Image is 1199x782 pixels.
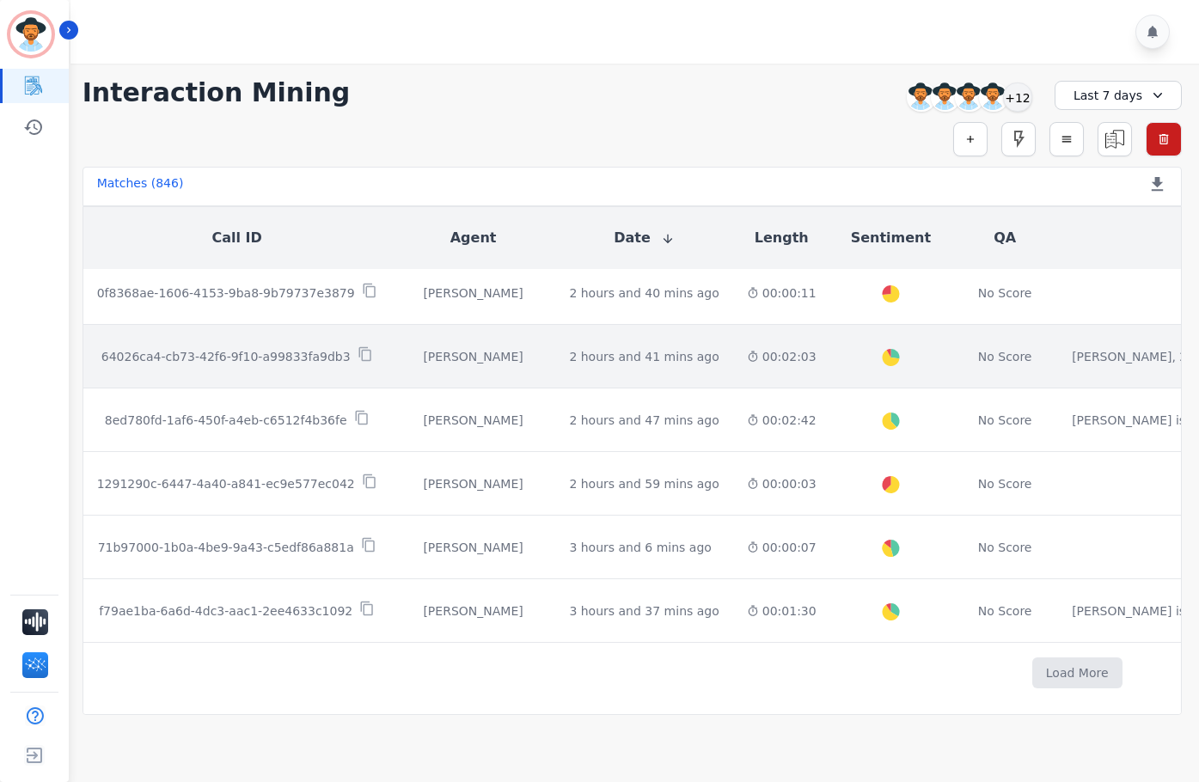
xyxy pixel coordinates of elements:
[978,412,1032,429] div: No Score
[1003,82,1032,112] div: +12
[851,228,931,248] button: Sentiment
[978,348,1032,365] div: No Score
[99,602,352,620] p: f79ae1ba-6a6d-4dc3-aac1-2ee4633c1092
[1032,657,1123,688] button: Load More
[569,284,719,302] div: 2 hours and 40 mins ago
[450,228,497,248] button: Agent
[978,284,1032,302] div: No Score
[978,475,1032,492] div: No Score
[614,228,675,248] button: Date
[405,284,542,302] div: [PERSON_NAME]
[212,228,262,248] button: Call ID
[978,539,1032,556] div: No Score
[747,602,817,620] div: 00:01:30
[97,284,355,302] p: 0f8368ae-1606-4153-9ba8-9b79737e3879
[10,14,52,55] img: Bordered avatar
[105,412,347,429] p: 8ed780fd-1af6-450f-a4eb-c6512f4b36fe
[1055,81,1182,110] div: Last 7 days
[98,539,354,556] p: 71b97000-1b0a-4be9-9a43-c5edf86a881a
[755,228,809,248] button: Length
[405,475,542,492] div: [PERSON_NAME]
[405,348,542,365] div: [PERSON_NAME]
[97,174,184,199] div: Matches ( 846 )
[405,539,542,556] div: [PERSON_NAME]
[569,475,719,492] div: 2 hours and 59 mins ago
[747,284,817,302] div: 00:00:11
[994,228,1016,248] button: QA
[97,475,355,492] p: 1291290c-6447-4a40-a841-ec9e577ec042
[405,602,542,620] div: [PERSON_NAME]
[747,348,817,365] div: 00:02:03
[405,412,542,429] div: [PERSON_NAME]
[569,539,712,556] div: 3 hours and 6 mins ago
[569,348,719,365] div: 2 hours and 41 mins ago
[747,412,817,429] div: 00:02:42
[569,602,719,620] div: 3 hours and 37 mins ago
[101,348,351,365] p: 64026ca4-cb73-42f6-9f10-a99833fa9db3
[747,475,817,492] div: 00:00:03
[978,602,1032,620] div: No Score
[747,539,817,556] div: 00:00:07
[569,412,719,429] div: 2 hours and 47 mins ago
[83,77,351,108] h1: Interaction Mining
